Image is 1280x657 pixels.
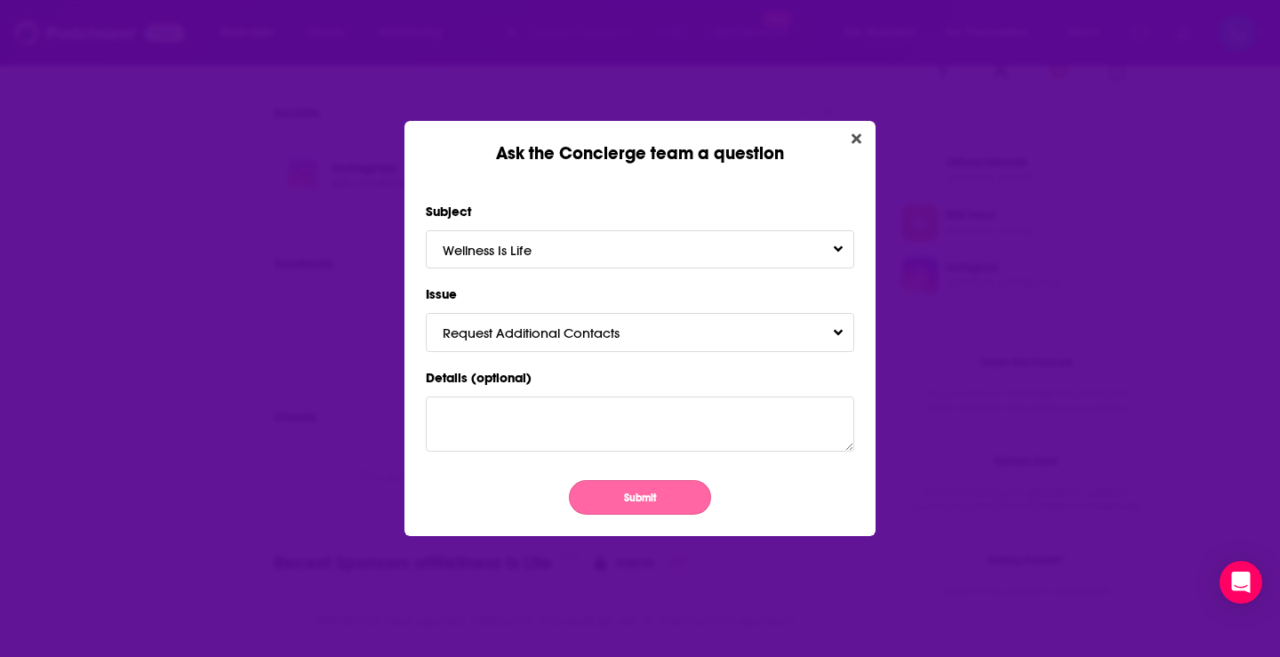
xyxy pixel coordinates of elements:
[426,200,854,223] label: Subject
[443,324,655,341] span: Request Additional Contacts
[844,128,868,150] button: Close
[426,283,854,306] label: Issue
[426,230,854,268] button: Wellness Is LifeToggle Pronoun Dropdown
[1220,561,1262,604] div: Open Intercom Messenger
[426,313,854,351] button: Request Additional ContactsToggle Pronoun Dropdown
[569,480,711,515] button: Submit
[426,366,854,389] label: Details (optional)
[404,121,876,164] div: Ask the Concierge team a question
[443,242,567,259] span: Wellness Is Life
